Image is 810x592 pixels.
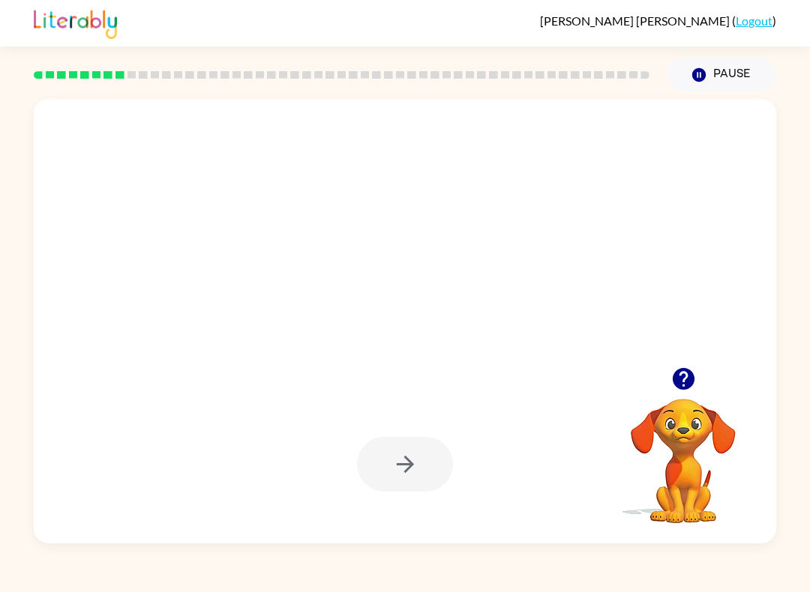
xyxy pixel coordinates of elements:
div: ( ) [540,13,776,28]
img: Literably [34,6,117,39]
span: [PERSON_NAME] [PERSON_NAME] [540,13,732,28]
a: Logout [736,13,772,28]
video: Your browser must support playing .mp4 files to use Literably. Please try using another browser. [608,375,758,525]
button: Pause [667,58,776,92]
